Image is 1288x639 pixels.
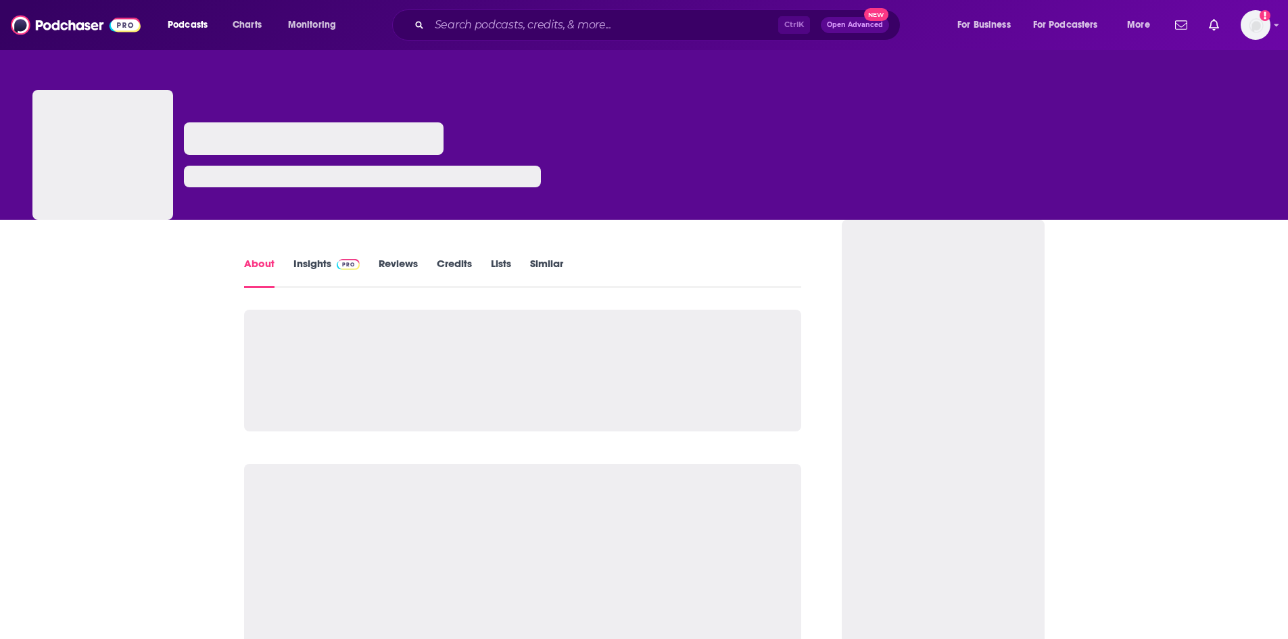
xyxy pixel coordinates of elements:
a: Charts [224,14,270,36]
a: Lists [491,257,511,288]
input: Search podcasts, credits, & more... [429,14,778,36]
a: Show notifications dropdown [1203,14,1224,37]
a: Reviews [379,257,418,288]
a: About [244,257,275,288]
span: For Business [957,16,1011,34]
span: Charts [233,16,262,34]
span: Monitoring [288,16,336,34]
span: More [1127,16,1150,34]
div: Search podcasts, credits, & more... [405,9,913,41]
img: Podchaser - Follow, Share and Rate Podcasts [11,12,141,38]
a: InsightsPodchaser Pro [293,257,360,288]
button: open menu [1118,14,1167,36]
button: Open AdvancedNew [821,17,889,33]
a: Similar [530,257,563,288]
button: open menu [948,14,1028,36]
button: open menu [158,14,225,36]
span: For Podcasters [1033,16,1098,34]
span: New [864,8,888,21]
a: Credits [437,257,472,288]
button: open menu [279,14,354,36]
img: User Profile [1241,10,1270,40]
button: Show profile menu [1241,10,1270,40]
a: Show notifications dropdown [1170,14,1193,37]
span: Ctrl K [778,16,810,34]
img: Podchaser Pro [337,259,360,270]
svg: Add a profile image [1260,10,1270,21]
button: open menu [1024,14,1118,36]
span: Podcasts [168,16,208,34]
span: Logged in as megcassidy [1241,10,1270,40]
span: Open Advanced [827,22,883,28]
